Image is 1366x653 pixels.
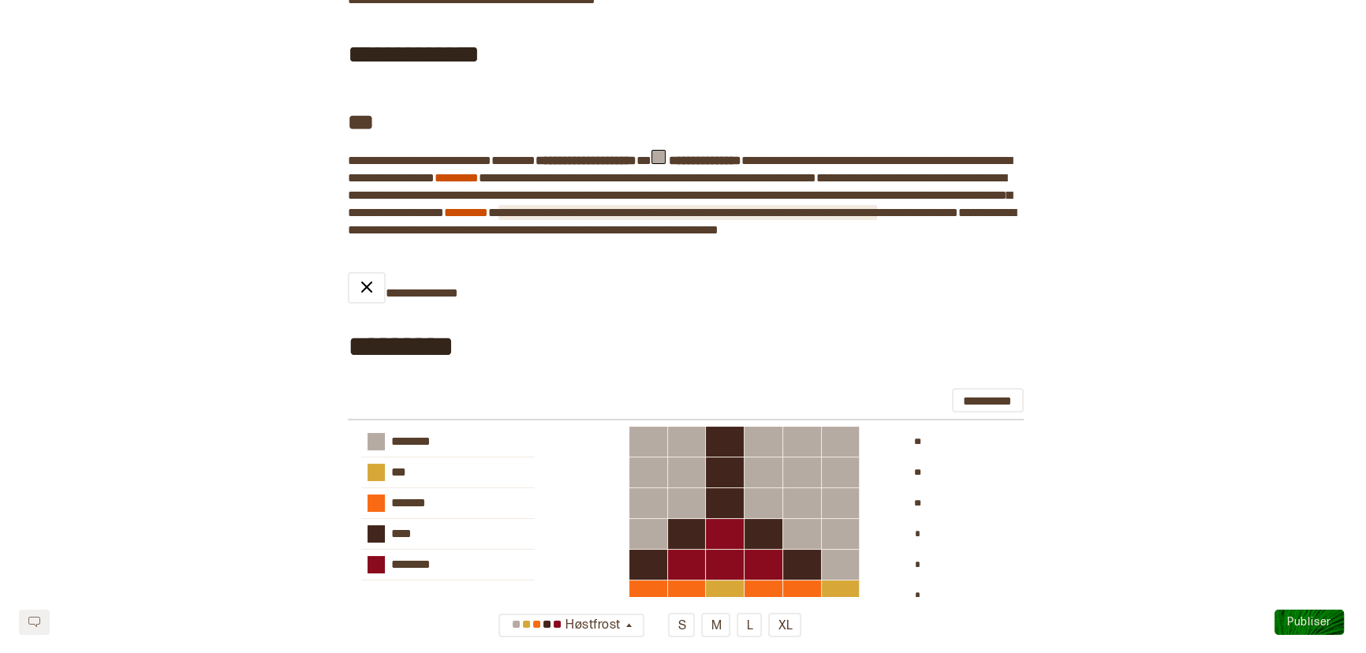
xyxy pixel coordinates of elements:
[701,613,730,637] button: M
[668,613,695,637] button: S
[508,613,623,639] div: Høstfrost
[768,613,801,637] button: XL
[737,613,762,637] button: L
[1275,610,1344,635] button: Publiser
[1287,615,1331,629] span: Publiser
[498,614,644,637] button: Høstfrost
